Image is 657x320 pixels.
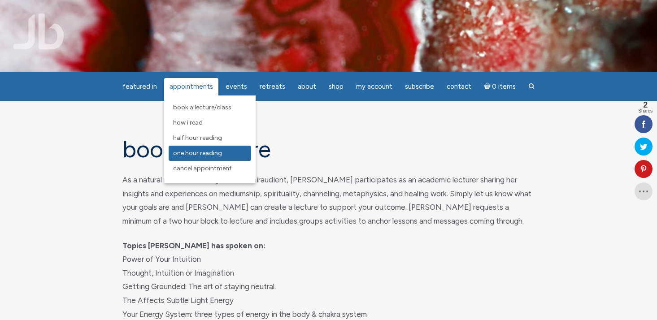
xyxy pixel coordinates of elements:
[220,78,252,95] a: Events
[292,78,322,95] a: About
[356,82,392,91] span: My Account
[226,82,247,91] span: Events
[329,82,344,91] span: Shop
[173,104,231,111] span: Book a Lecture/Class
[447,82,471,91] span: Contact
[169,115,251,130] a: How I Read
[441,78,477,95] a: Contact
[638,101,653,109] span: 2
[479,77,522,95] a: Cart0 items
[638,109,653,113] span: Shares
[122,173,535,228] p: As a natural medium, clairvoyant and clairaudient, [PERSON_NAME] participates as an academic lect...
[260,82,285,91] span: Retreats
[298,82,316,91] span: About
[405,82,434,91] span: Subscribe
[173,119,203,126] span: How I Read
[117,78,162,95] a: featured in
[173,164,232,172] span: Cancel Appointment
[323,78,349,95] a: Shop
[169,100,251,115] a: Book a Lecture/Class
[170,82,213,91] span: Appointments
[164,78,218,95] a: Appointments
[400,78,439,95] a: Subscribe
[254,78,291,95] a: Retreats
[169,161,251,176] a: Cancel Appointment
[122,137,535,162] h1: Book a Lecture
[122,82,157,91] span: featured in
[13,13,64,49] img: Jamie Butler. The Everyday Medium
[492,83,516,90] span: 0 items
[169,130,251,146] a: Half Hour Reading
[169,146,251,161] a: One Hour Reading
[122,241,265,250] strong: Topics [PERSON_NAME] has spoken on:
[173,134,222,142] span: Half Hour Reading
[351,78,398,95] a: My Account
[173,149,222,157] span: One Hour Reading
[484,82,492,91] i: Cart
